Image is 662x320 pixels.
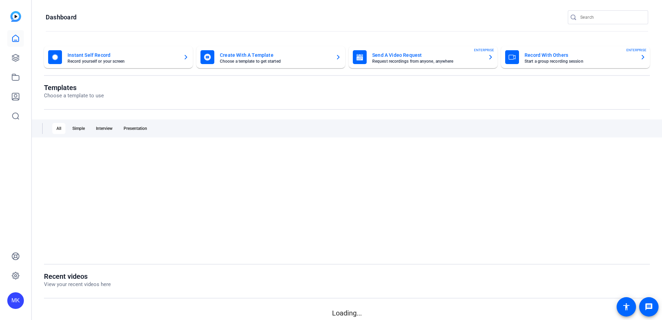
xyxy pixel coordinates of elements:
[622,303,630,311] mat-icon: accessibility
[44,272,111,281] h1: Recent videos
[196,46,345,68] button: Create With A TemplateChoose a template to get started
[349,46,498,68] button: Send A Video RequestRequest recordings from anyone, anywhereENTERPRISE
[220,51,330,59] mat-card-title: Create With A Template
[46,13,77,21] h1: Dashboard
[44,46,193,68] button: Instant Self RecordRecord yourself or your screen
[44,83,104,92] h1: Templates
[119,123,151,134] div: Presentation
[68,51,178,59] mat-card-title: Instant Self Record
[52,123,65,134] div: All
[44,92,104,100] p: Choose a template to use
[220,59,330,63] mat-card-subtitle: Choose a template to get started
[372,51,482,59] mat-card-title: Send A Video Request
[645,303,653,311] mat-icon: message
[68,123,89,134] div: Simple
[525,59,635,63] mat-card-subtitle: Start a group recording session
[10,11,21,22] img: blue-gradient.svg
[626,47,646,53] span: ENTERPRISE
[580,13,643,21] input: Search
[7,292,24,309] div: MK
[372,59,482,63] mat-card-subtitle: Request recordings from anyone, anywhere
[474,47,494,53] span: ENTERPRISE
[44,281,111,288] p: View your recent videos here
[92,123,117,134] div: Interview
[501,46,650,68] button: Record With OthersStart a group recording sessionENTERPRISE
[525,51,635,59] mat-card-title: Record With Others
[68,59,178,63] mat-card-subtitle: Record yourself or your screen
[44,308,650,318] p: Loading...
